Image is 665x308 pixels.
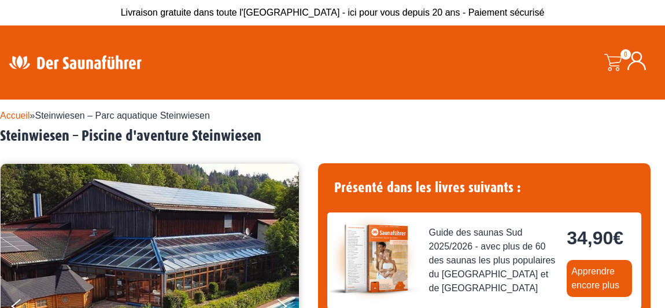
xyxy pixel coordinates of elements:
font: 0 [624,50,627,58]
font: Apprendre encore plus [571,266,619,290]
font: € [613,228,623,248]
font: Livraison gratuite dans toute l'[GEOGRAPHIC_DATA] - ici pour vous depuis 20 ans - Paiement sécurisé [121,8,545,17]
font: » [30,111,35,120]
img: der-saunafuehrer-2025-sued.jpg [327,212,420,305]
font: 34,90 [567,228,613,248]
a: Apprendre encore plus [567,260,631,297]
font: Présenté dans les livres suivants : [334,179,520,196]
font: Guide des saunas Sud 2025/2026 - avec plus de 60 des saunas les plus populaires du [GEOGRAPHIC_DA... [429,228,556,293]
font: Steinwiesen – Parc aquatique Steinwiesen [35,111,209,120]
